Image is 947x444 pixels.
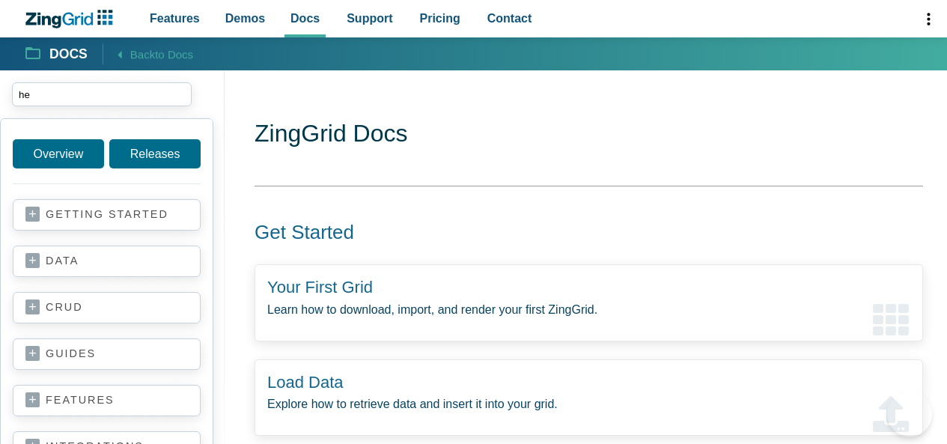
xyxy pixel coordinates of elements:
a: guides [25,347,188,362]
a: Your First Grid [267,278,373,296]
a: Releases [109,139,201,168]
span: Back [130,45,193,64]
span: Features [150,8,200,28]
a: features [25,393,188,408]
iframe: Toggle Customer Support [887,392,932,437]
a: Load Data [267,373,344,392]
span: Docs [290,8,320,28]
a: Backto Docs [103,43,193,64]
a: Docs [25,45,88,63]
a: getting started [25,207,188,222]
span: Demos [225,8,265,28]
h1: ZingGrid Docs [255,118,923,152]
h2: Get Started [237,220,905,246]
span: to Docs [155,48,193,61]
a: Overview [13,139,104,168]
p: Learn how to download, import, and render your first ZingGrid. [267,299,910,320]
input: search input [12,82,192,106]
span: Support [347,8,392,28]
span: Pricing [420,8,460,28]
strong: Docs [49,48,88,61]
a: data [25,254,188,269]
span: Contact [487,8,532,28]
a: crud [25,300,188,315]
p: Explore how to retrieve data and insert it into your grid. [267,394,910,414]
a: ZingChart Logo. Click to return to the homepage [24,10,121,28]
